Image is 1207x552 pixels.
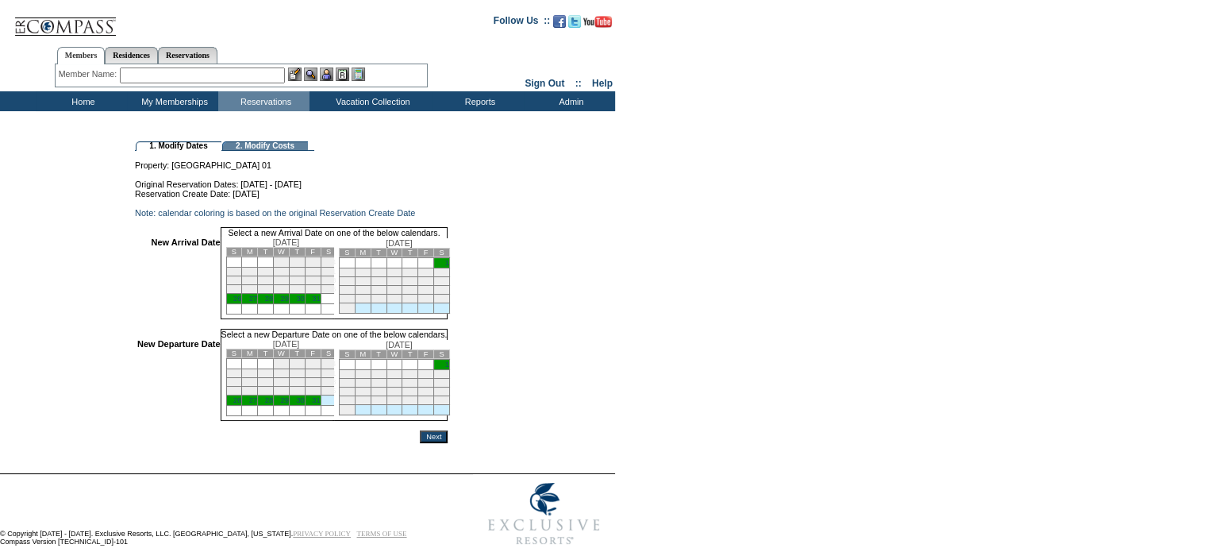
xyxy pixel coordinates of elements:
[568,15,581,28] img: Follow us on Twitter
[418,379,434,388] td: 14
[524,91,615,111] td: Admin
[418,277,434,286] td: 14
[371,268,386,277] td: 4
[312,295,320,303] a: 31
[432,91,524,111] td: Reports
[258,369,274,378] td: 7
[321,369,336,378] td: 11
[289,248,305,257] td: T
[305,285,321,294] td: 24
[274,248,290,257] td: W
[321,268,336,276] td: 11
[226,268,242,276] td: 5
[568,20,581,29] a: Follow us on Twitter
[289,268,305,276] td: 9
[434,350,450,359] td: S
[158,47,217,64] a: Reservations
[434,388,450,396] td: 22
[553,15,566,28] img: Become our fan on Facebook
[105,47,158,64] a: Residences
[265,396,273,404] a: 28
[386,370,402,379] td: 5
[339,295,355,303] td: 23
[418,396,434,405] td: 28
[386,396,402,405] td: 26
[221,227,448,237] td: Select a new Arrival Date on one of the below calendars.
[304,68,317,81] img: View
[135,151,448,170] td: Property: [GEOGRAPHIC_DATA] 01
[402,277,418,286] td: 13
[242,349,258,358] td: M
[402,268,418,277] td: 6
[281,295,289,303] a: 29
[59,68,120,81] div: Member Name:
[321,276,336,285] td: 18
[274,369,290,378] td: 8
[242,285,258,294] td: 20
[402,370,418,379] td: 6
[296,295,304,303] a: 30
[281,396,289,404] a: 29
[420,430,448,443] input: Next
[525,78,564,89] a: Sign Out
[355,350,371,359] td: M
[339,249,355,257] td: S
[296,396,304,404] a: 30
[289,285,305,294] td: 23
[321,248,336,257] td: S
[274,268,290,276] td: 8
[355,379,371,388] td: 10
[402,286,418,295] td: 20
[226,369,242,378] td: 5
[274,378,290,387] td: 15
[434,249,450,257] td: S
[289,387,305,396] td: 23
[339,388,355,396] td: 16
[312,396,320,404] a: 31
[222,141,308,151] td: 2. Modify Costs
[309,91,432,111] td: Vacation Collection
[339,350,355,359] td: S
[494,14,550,33] td: Follow Us ::
[258,285,274,294] td: 21
[13,4,117,37] img: Compass Home
[386,379,402,388] td: 12
[418,249,434,257] td: F
[339,405,355,415] td: 30
[336,68,349,81] img: Reservations
[321,285,336,294] td: 25
[371,249,386,257] td: T
[321,349,336,358] td: S
[242,276,258,285] td: 13
[321,359,336,369] td: 4
[226,387,242,396] td: 19
[305,257,321,268] td: 3
[434,295,450,303] td: 29
[339,286,355,295] td: 16
[274,276,290,285] td: 15
[258,276,274,285] td: 14
[371,277,386,286] td: 11
[371,379,386,388] td: 11
[305,387,321,396] td: 24
[305,248,321,257] td: F
[274,387,290,396] td: 22
[135,189,448,199] td: Reservation Create Date: [DATE]
[320,68,333,81] img: Impersonate
[339,268,355,277] td: 2
[258,248,274,257] td: T
[242,378,258,387] td: 13
[305,359,321,369] td: 3
[339,379,355,388] td: 9
[371,388,386,396] td: 18
[36,91,127,111] td: Home
[402,350,418,359] td: T
[57,47,106,64] a: Members
[221,329,448,339] td: Select a new Departure Date on one of the below calendars.
[386,286,402,295] td: 19
[274,257,290,268] td: 1
[274,359,290,369] td: 1
[258,349,274,358] td: T
[288,68,302,81] img: b_edit.gif
[434,396,450,405] td: 29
